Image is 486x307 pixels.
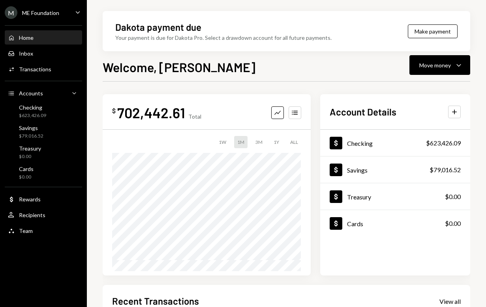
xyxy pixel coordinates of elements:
[19,212,45,218] div: Recipients
[19,145,41,152] div: Treasury
[445,192,461,201] div: $0.00
[320,183,470,210] a: Treasury$0.00
[22,9,59,16] div: ME Foundation
[5,192,82,206] a: Rewards
[5,223,82,238] a: Team
[320,156,470,183] a: Savings$79,016.52
[347,193,371,201] div: Treasury
[347,166,368,174] div: Savings
[252,136,266,148] div: 3M
[19,66,51,73] div: Transactions
[320,130,470,156] a: Checking$623,426.09
[419,61,451,69] div: Move money
[19,34,34,41] div: Home
[19,133,43,140] div: $79,016.52
[5,163,82,182] a: Cards$0.00
[5,208,82,222] a: Recipients
[270,136,282,148] div: 1Y
[115,33,332,42] div: Your payment is due for Dakota Pro. Select a drawdown account for all future payments.
[19,125,43,131] div: Savings
[115,20,201,33] div: Dakota payment due
[19,153,41,160] div: $0.00
[5,6,17,19] div: M
[330,105,396,118] h2: Account Details
[320,210,470,236] a: Cards$0.00
[408,24,458,38] button: Make payment
[112,107,116,115] div: $
[426,138,461,148] div: $623,426.09
[19,174,34,180] div: $0.00
[5,122,82,141] a: Savings$79,016.52
[19,50,33,57] div: Inbox
[19,112,46,119] div: $623,426.09
[287,136,301,148] div: ALL
[117,104,185,121] div: 702,442.61
[439,297,461,305] a: View all
[19,90,43,97] div: Accounts
[445,219,461,228] div: $0.00
[5,86,82,100] a: Accounts
[347,140,373,147] div: Checking
[19,166,34,172] div: Cards
[5,143,82,162] a: Treasury$0.00
[188,113,201,120] div: Total
[19,196,41,203] div: Rewards
[439,298,461,305] div: View all
[19,104,46,111] div: Checking
[5,46,82,60] a: Inbox
[347,220,363,227] div: Cards
[5,62,82,76] a: Transactions
[103,59,255,75] h1: Welcome, [PERSON_NAME]
[430,165,461,175] div: $79,016.52
[409,55,470,75] button: Move money
[19,227,33,234] div: Team
[216,136,229,148] div: 1W
[5,30,82,45] a: Home
[5,102,82,121] a: Checking$623,426.09
[234,136,248,148] div: 1M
